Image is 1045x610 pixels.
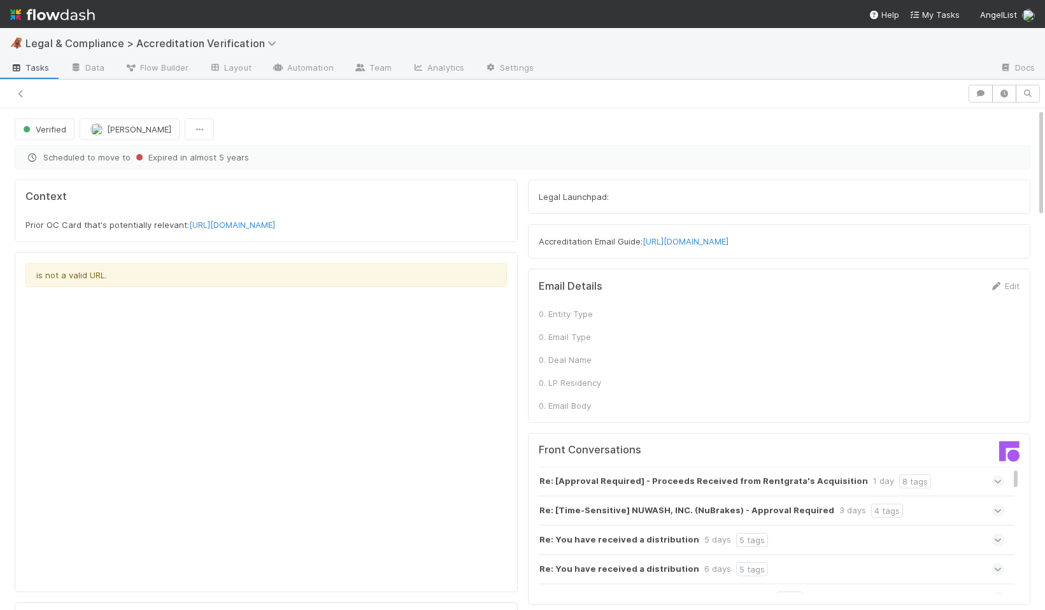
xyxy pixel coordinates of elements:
span: Tasks [10,61,50,74]
a: Layout [199,59,262,79]
h5: Context [25,190,507,203]
div: 0. LP Residency [539,376,634,389]
div: 6 days [704,562,731,576]
h5: Email Details [539,280,602,293]
a: My Tasks [909,8,960,21]
a: [URL][DOMAIN_NAME] [643,236,729,246]
a: Team [344,59,402,79]
strong: Re: You have received a distribution [539,533,699,547]
span: Scheduled to move to in almost 5 years [25,151,1020,164]
span: Accreditation Email Guide: [539,236,729,246]
span: Flow Builder [125,61,188,74]
button: [PERSON_NAME] [80,118,180,140]
a: Automation [262,59,344,79]
a: Data [60,59,115,79]
div: 0. Email Type [539,330,634,343]
div: 8 days [745,592,772,606]
div: is not a valid URL. [25,263,507,287]
span: AngelList [980,10,1017,20]
span: [PERSON_NAME] [107,124,171,134]
div: 5 tags [736,562,768,576]
h5: Front Conversations [539,444,770,457]
a: [URL][DOMAIN_NAME] [189,220,275,230]
button: Verified [15,118,75,140]
strong: Re: [Time-Sensitive] NUWASH, INC. (NuBrakes) - Approval Required [539,504,834,518]
span: 🦧 [10,38,23,48]
img: avatar_7d83f73c-397d-4044-baf2-bb2da42e298f.png [90,123,103,136]
a: Docs [990,59,1045,79]
div: 0. Deal Name [539,353,634,366]
div: 8 tags [899,474,931,488]
div: 4 tags [871,504,903,518]
span: My Tasks [909,10,960,20]
span: Verified [20,124,66,134]
span: Legal Launchpad: [539,192,609,202]
div: 3 days [839,504,866,518]
div: 1 tag [777,592,803,606]
a: Flow Builder [115,59,199,79]
a: Analytics [402,59,474,79]
img: logo-inverted-e16ddd16eac7371096b0.svg [10,4,95,25]
img: front-logo-b4b721b83371efbadf0a.svg [999,441,1020,462]
span: Prior OC Card that's potentially relevant: [25,220,275,230]
div: 5 tags [736,533,768,547]
div: 5 days [704,533,731,547]
strong: Updated 2024 tax packet for [PERSON_NAME] [539,592,740,606]
div: 1 day [873,474,894,488]
div: Help [869,8,899,21]
div: 0. Entity Type [539,308,634,320]
span: Expired [133,152,178,162]
a: Settings [474,59,544,79]
div: 0. Email Body [539,399,634,412]
a: Edit [990,281,1020,291]
strong: Re: [Approval Required] - Proceeds Received from Rentgrata's Acquisition [539,474,868,488]
strong: Re: You have received a distribution [539,562,699,576]
img: avatar_ec94f6e9-05c5-4d36-a6c8-d0cea77c3c29.png [1022,9,1035,22]
span: Legal & Compliance > Accreditation Verification [25,37,283,50]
